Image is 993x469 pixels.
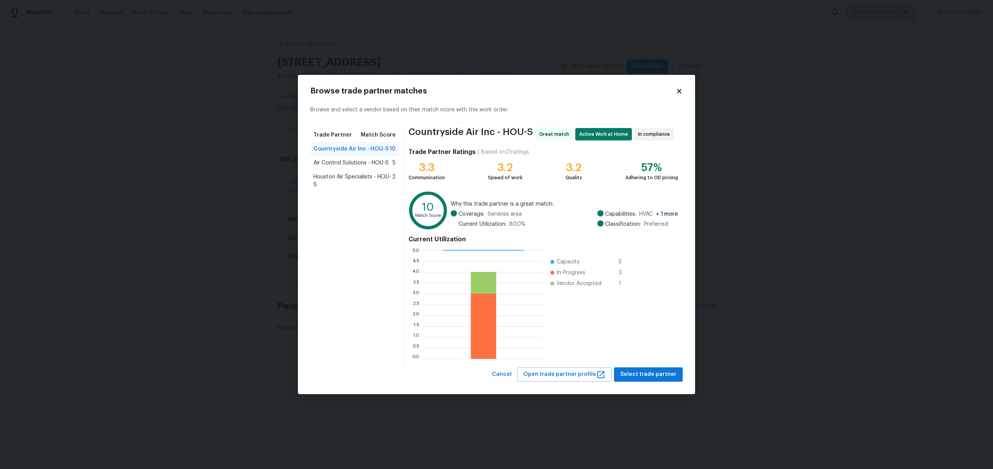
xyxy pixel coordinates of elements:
span: Coverage: [458,210,484,218]
span: 10 [389,145,396,153]
button: Select trade partner [614,367,683,382]
text: 4.5 [412,259,419,263]
span: Match Score [361,131,396,139]
button: Open trade partner profile [517,367,612,382]
text: 3.5 [413,280,419,285]
span: 2 [392,173,396,189]
div: 3.3 [408,164,445,171]
text: 1.0 [413,335,419,339]
span: 5 [393,159,396,167]
div: Adhering to OD pricing [625,174,678,182]
span: In Progress [557,269,585,277]
div: 3.2 [566,164,582,171]
span: Capabilities: [605,210,636,218]
span: In compliance [638,130,673,138]
div: Based on 21 ratings [481,148,529,156]
span: Classification: [605,220,641,228]
div: Quality [566,174,582,182]
div: | [476,148,481,156]
span: Preferred [644,220,668,228]
span: + 1 more [656,211,678,217]
span: 5 [619,258,631,266]
span: 3 [619,269,631,277]
span: HVAC [639,210,678,218]
text: 2.0 [412,313,419,318]
div: Speed of work [488,174,522,182]
h4: Current Utilization [408,235,678,243]
span: 1 [619,280,631,287]
text: 10 [422,202,434,213]
span: Open trade partner profile [523,370,605,379]
button: Cancel [489,367,515,382]
span: Services area [488,210,522,218]
text: 0.0 [412,357,419,361]
div: 57% [625,164,678,171]
span: Air Control Solutions - HOU-S [313,159,389,167]
div: 3.2 [488,164,522,171]
div: Browse and select a vendor based on their match score with this work order. [310,97,683,123]
span: Countryside Air Inc - HOU-S [408,128,533,140]
text: 3.0 [412,291,419,296]
h2: Browse trade partner matches [310,87,676,95]
span: Active Work at Home [579,130,631,138]
div: Communication [408,174,445,182]
span: Cancel [492,370,512,379]
text: 0.5 [412,346,419,350]
text: 2.5 [413,302,419,307]
text: 4.0 [412,270,419,274]
text: Match Score [415,214,441,218]
text: 5.0 [412,248,419,253]
span: Houston Air Specialists - HOU-S [313,173,392,189]
span: 80.0 % [509,220,526,228]
span: Current Utilization: [458,220,506,228]
h4: Trade Partner Ratings [408,148,476,156]
span: Why this trade partner is a great match: [451,200,678,208]
span: Great match [539,130,572,138]
span: Trade Partner [313,131,352,139]
span: Select trade partner [620,370,676,379]
span: Countryside Air Inc - HOU-S [313,145,389,153]
span: Vendor Accepted [557,280,602,287]
text: 1.5 [413,324,419,329]
span: Capacity [557,258,580,266]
